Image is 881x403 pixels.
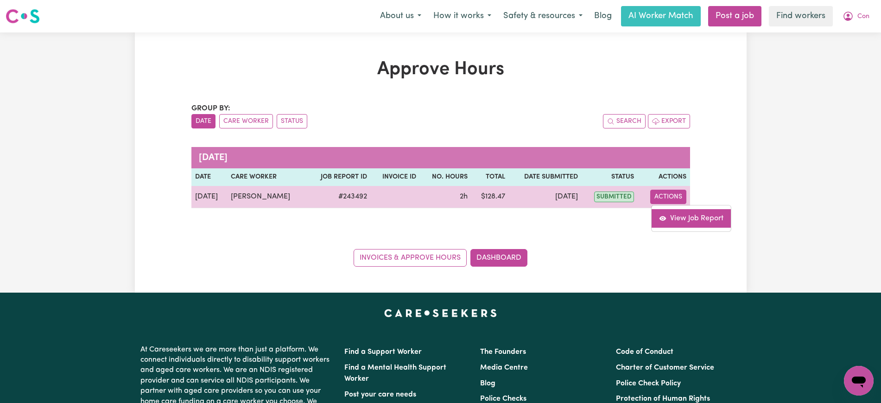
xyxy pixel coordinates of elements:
[648,114,690,128] button: Export
[651,205,731,232] div: Actions
[427,6,497,26] button: How it works
[191,58,690,81] h1: Approve Hours
[616,380,681,387] a: Police Check Policy
[307,168,371,186] th: Job Report ID
[384,309,497,317] a: Careseekers home page
[191,114,215,128] button: sort invoices by date
[191,105,230,112] span: Group by:
[191,168,227,186] th: Date
[589,6,617,26] a: Blog
[582,168,638,186] th: Status
[374,6,427,26] button: About us
[480,348,526,356] a: The Founders
[844,366,874,396] iframe: Button to launch messaging window
[621,6,701,26] a: AI Worker Match
[708,6,761,26] a: Post a job
[371,168,420,186] th: Invoice ID
[652,209,731,228] a: View job report 243492
[471,168,509,186] th: Total
[594,192,634,202] span: submitted
[509,186,582,208] td: [DATE]
[344,348,422,356] a: Find a Support Worker
[769,6,833,26] a: Find workers
[354,249,467,267] a: Invoices & Approve Hours
[344,391,416,398] a: Post your care needs
[857,12,869,22] span: Con
[6,8,40,25] img: Careseekers logo
[460,193,468,200] span: 2 hours
[191,147,690,168] caption: [DATE]
[420,168,471,186] th: No. Hours
[307,186,371,208] td: # 243492
[603,114,646,128] button: Search
[650,190,686,204] button: Actions
[227,186,307,208] td: [PERSON_NAME]
[277,114,307,128] button: sort invoices by paid status
[344,364,446,383] a: Find a Mental Health Support Worker
[219,114,273,128] button: sort invoices by care worker
[6,6,40,27] a: Careseekers logo
[227,168,307,186] th: Care worker
[480,380,495,387] a: Blog
[497,6,589,26] button: Safety & resources
[480,364,528,371] a: Media Centre
[480,395,526,403] a: Police Checks
[191,186,227,208] td: [DATE]
[616,348,673,356] a: Code of Conduct
[616,364,714,371] a: Charter of Customer Service
[837,6,875,26] button: My Account
[616,395,710,403] a: Protection of Human Rights
[471,186,509,208] td: $ 128.47
[638,168,690,186] th: Actions
[509,168,582,186] th: Date Submitted
[470,249,527,267] a: Dashboard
